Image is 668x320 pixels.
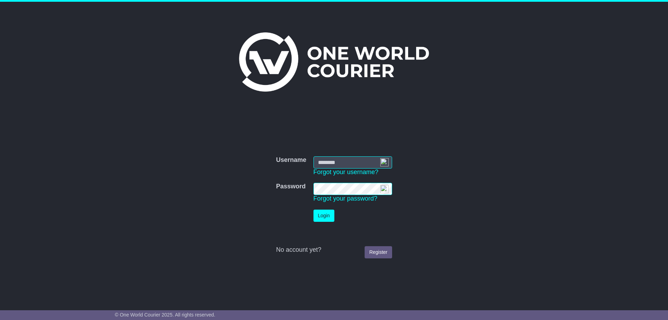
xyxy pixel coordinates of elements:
img: npw-badge-icon-locked.svg [380,185,389,193]
img: npw-badge-icon-locked.svg [380,158,389,166]
button: Login [313,210,334,222]
label: Password [276,183,305,190]
label: Username [276,156,306,164]
a: Register [365,246,392,258]
img: One World [239,32,429,92]
a: Forgot your username? [313,169,379,175]
span: © One World Courier 2025. All rights reserved. [115,312,215,318]
div: No account yet? [276,246,392,254]
a: Forgot your password? [313,195,377,202]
